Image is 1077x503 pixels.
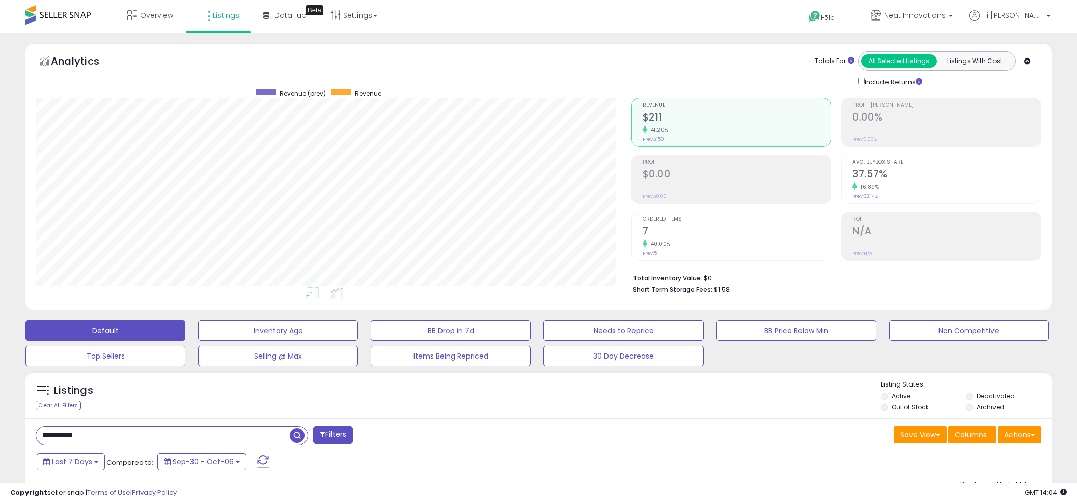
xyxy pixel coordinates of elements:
[543,346,703,366] button: 30 Day Decrease
[51,54,119,71] h5: Analytics
[280,89,326,98] span: Revenue (prev)
[371,346,531,366] button: Items Being Repriced
[274,10,307,20] span: DataHub
[960,480,1041,489] div: Displaying 1 to 1 of 1 items
[132,488,177,497] a: Privacy Policy
[852,225,1041,239] h2: N/A
[894,426,947,443] button: Save View
[850,76,934,87] div: Include Returns
[881,380,1052,390] p: Listing States:
[892,403,929,411] label: Out of Stock
[647,126,669,134] small: 41.20%
[714,285,730,294] span: $1.58
[25,346,185,366] button: Top Sellers
[643,168,831,182] h2: $0.00
[977,392,1015,400] label: Deactivated
[10,488,177,498] div: seller snap | |
[982,10,1043,20] span: Hi [PERSON_NAME]
[140,10,173,20] span: Overview
[10,488,47,497] strong: Copyright
[643,136,664,142] small: Prev: $150
[884,10,946,20] span: Neat Innovations
[213,10,239,20] span: Listings
[633,285,712,294] b: Short Term Storage Fees:
[800,3,854,33] a: Help
[892,392,910,400] label: Active
[977,403,1004,411] label: Archived
[861,54,937,68] button: All Selected Listings
[633,271,1034,283] li: $0
[37,453,105,470] button: Last 7 Days
[643,250,657,256] small: Prev: 5
[852,217,1041,222] span: ROI
[54,383,93,398] h5: Listings
[643,193,667,199] small: Prev: $0.00
[852,111,1041,125] h2: 0.00%
[643,111,831,125] h2: $211
[643,225,831,239] h2: 7
[852,160,1041,165] span: Avg. Buybox Share
[852,168,1041,182] h2: 37.57%
[25,320,185,341] button: Default
[106,458,153,467] span: Compared to:
[852,136,877,142] small: Prev: 0.00%
[543,320,703,341] button: Needs to Reprice
[955,430,987,440] span: Columns
[157,453,246,470] button: Sep-30 - Oct-06
[852,250,872,256] small: Prev: N/A
[852,103,1041,108] span: Profit [PERSON_NAME]
[198,346,358,366] button: Selling @ Max
[355,89,381,98] span: Revenue
[643,103,831,108] span: Revenue
[852,193,878,199] small: Prev: 32.14%
[716,320,876,341] button: BB Price Below Min
[948,426,996,443] button: Columns
[998,426,1041,443] button: Actions
[647,240,671,248] small: 40.00%
[371,320,531,341] button: BB Drop in 7d
[643,217,831,222] span: Ordered Items
[633,274,702,282] b: Total Inventory Value:
[936,54,1012,68] button: Listings With Cost
[969,10,1051,33] a: Hi [PERSON_NAME]
[857,183,879,191] small: 16.89%
[889,320,1049,341] button: Non Competitive
[643,160,831,165] span: Profit
[87,488,130,497] a: Terms of Use
[52,457,92,467] span: Last 7 Days
[313,426,353,444] button: Filters
[808,10,821,23] i: Get Help
[821,13,835,22] span: Help
[198,320,358,341] button: Inventory Age
[815,56,854,66] div: Totals For
[36,401,81,410] div: Clear All Filters
[173,457,234,467] span: Sep-30 - Oct-06
[306,5,323,15] div: Tooltip anchor
[1025,488,1067,497] span: 2025-10-14 14:04 GMT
